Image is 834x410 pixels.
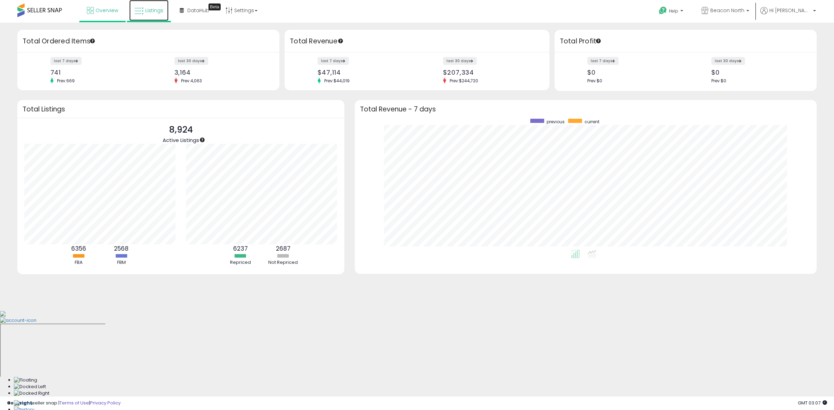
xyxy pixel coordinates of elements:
[96,7,118,14] span: Overview
[114,244,129,253] b: 2568
[669,8,678,14] span: Help
[100,259,142,266] div: FBM
[220,259,261,266] div: Repriced
[233,244,248,253] b: 6237
[14,377,37,384] img: Floating
[187,7,209,14] span: DataHub
[145,7,163,14] span: Listings
[174,57,208,65] label: last 30 days
[584,119,599,125] span: current
[262,259,304,266] div: Not Repriced
[208,3,221,10] div: Tooltip anchor
[659,6,667,15] i: Get Help
[14,384,46,390] img: Docked Left
[163,136,199,144] span: Active Listings
[321,78,353,84] span: Prev: $44,019
[360,107,811,112] h3: Total Revenue - 7 days
[54,78,78,84] span: Prev: 669
[178,78,205,84] span: Prev: 4,063
[58,259,99,266] div: FBA
[443,57,477,65] label: last 30 days
[89,38,96,44] div: Tooltip anchor
[711,78,726,84] span: Prev: $0
[711,57,745,65] label: last 30 days
[174,69,268,76] div: 3,164
[276,244,291,253] b: 2687
[50,57,82,65] label: last 7 days
[14,390,49,397] img: Docked Right
[50,69,144,76] div: 741
[710,7,744,14] span: Beacon North
[337,38,344,44] div: Tooltip anchor
[71,244,86,253] b: 6356
[163,123,199,136] p: 8,924
[443,69,537,76] div: $207,334
[23,107,339,112] h3: Total Listings
[587,57,619,65] label: last 7 days
[587,78,602,84] span: Prev: $0
[318,69,412,76] div: $47,114
[760,7,816,23] a: Hi [PERSON_NAME]
[587,69,680,76] div: $0
[290,36,544,46] h3: Total Revenue
[653,1,690,23] a: Help
[23,36,274,46] h3: Total Ordered Items
[14,400,33,407] img: Home
[711,69,804,76] div: $0
[547,119,565,125] span: previous
[560,36,811,46] h3: Total Profit
[318,57,349,65] label: last 7 days
[199,137,205,143] div: Tooltip anchor
[595,38,602,44] div: Tooltip anchor
[446,78,482,84] span: Prev: $244,720
[769,7,811,14] span: Hi [PERSON_NAME]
